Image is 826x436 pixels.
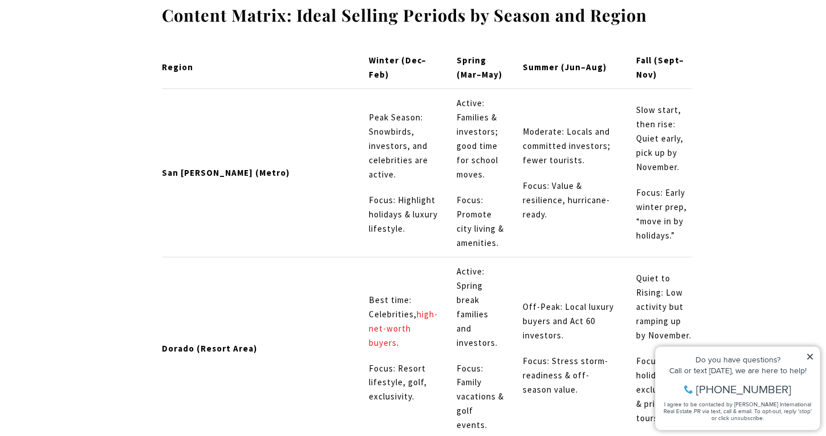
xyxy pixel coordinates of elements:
strong: Winter (Dec–Feb) [369,55,426,80]
strong: Region [162,62,193,72]
div: Call or text [DATE], we are here to help! [12,37,165,45]
p: Active: Spring break families and investors. [457,265,504,350]
p: Moderate: Locals and committed investors; fewer tourists. [523,125,617,168]
p: Focus: Family vacations & golf events. [457,362,504,433]
p: Focus: Early winter prep, “move in by holidays.” [636,186,691,243]
span: I agree to be contacted by [PERSON_NAME] International Real Estate PR via text, call & email. To ... [14,70,162,92]
strong: Spring (Mar–May) [457,55,502,80]
p: Focus: Value & resilience, hurricane-ready. [523,179,617,222]
p: Best time: Celebrities, . [369,293,438,350]
div: Do you have questions? [12,26,165,34]
p: Off-Peak: Local luxury buyers and Act 60 investors. [523,300,617,343]
strong: Dorado (Resort Area) [162,343,257,354]
p: Slow start, then rise: Quiet early, pick up by November. [636,103,691,175]
p: Peak Season: Snowbirds, investors, and celebrities are active. [369,111,438,182]
strong: Fall (Sept–Nov) [636,55,684,80]
strong: Summer (Jun–Aug) [523,62,607,72]
p: Focus: Resort lifestyle, golf, exclusivity. [369,362,438,405]
p: Focus: Promote city living & amenities. [457,193,504,251]
strong: San [PERSON_NAME] (Metro) [162,167,290,178]
p: Focus: “Pre-holiday exclusivity” & private tours. [636,354,691,426]
p: Active: Families & investors; good time for school moves. [457,96,504,182]
p: Focus: Stress storm-readiness & off-season value. [523,354,617,397]
span: [PHONE_NUMBER] [47,54,142,65]
a: high-net-worth buyers - open in a new tab [369,309,438,348]
p: Focus: Highlight holidays & luxury lifestyle. [369,193,438,236]
p: Quiet to Rising: Low activity but ramping up by November. [636,272,691,343]
strong: Content Matrix: Ideal Selling Periods by Season and Region [162,4,647,26]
